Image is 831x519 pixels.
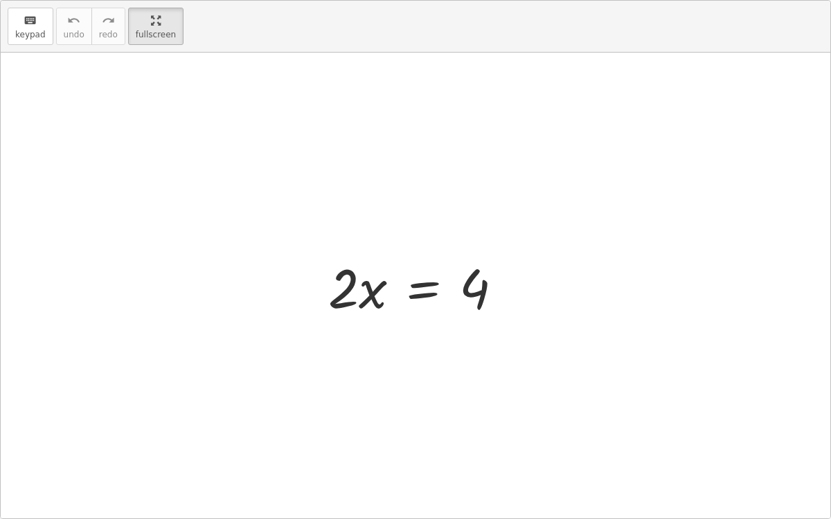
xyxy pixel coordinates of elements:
[91,8,125,45] button: redoredo
[67,12,80,29] i: undo
[99,30,118,39] span: redo
[136,30,176,39] span: fullscreen
[24,12,37,29] i: keyboard
[15,30,46,39] span: keypad
[128,8,184,45] button: fullscreen
[56,8,92,45] button: undoundo
[64,30,84,39] span: undo
[8,8,53,45] button: keyboardkeypad
[102,12,115,29] i: redo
